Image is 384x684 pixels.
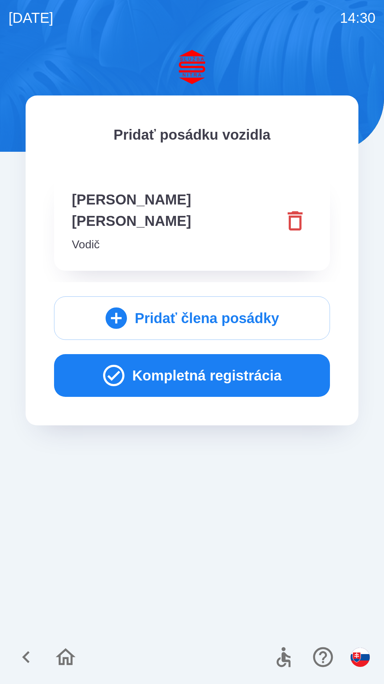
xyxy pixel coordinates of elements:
p: 14:30 [340,7,375,28]
p: [DATE] [9,7,53,28]
img: Logo [26,50,358,84]
button: Kompletná registrácia [54,354,330,397]
img: sk flag [351,648,370,667]
p: Pridať posádku vozidla [54,124,330,145]
p: Vodič [72,236,278,253]
button: Pridať člena posádky [54,296,330,340]
p: [PERSON_NAME] [PERSON_NAME] [72,189,278,232]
